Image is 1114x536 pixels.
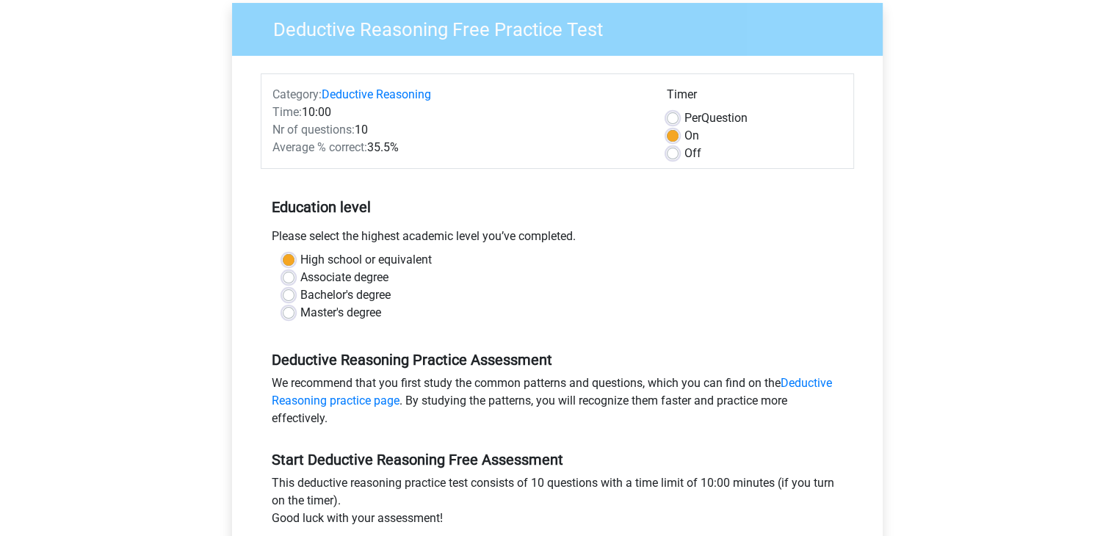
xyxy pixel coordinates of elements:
[272,87,322,101] span: Category:
[667,86,842,109] div: Timer
[300,269,388,286] label: Associate degree
[261,139,656,156] div: 35.5%
[261,121,656,139] div: 10
[300,251,432,269] label: High school or equivalent
[322,87,431,101] a: Deductive Reasoning
[272,123,355,137] span: Nr of questions:
[261,104,656,121] div: 10:00
[684,127,699,145] label: On
[272,451,843,468] h5: Start Deductive Reasoning Free Assessment
[300,286,391,304] label: Bachelor's degree
[684,109,748,127] label: Question
[272,351,843,369] h5: Deductive Reasoning Practice Assessment
[256,12,872,41] h3: Deductive Reasoning Free Practice Test
[300,304,381,322] label: Master's degree
[261,474,854,533] div: This deductive reasoning practice test consists of 10 questions with a time limit of 10:00 minute...
[272,192,843,222] h5: Education level
[261,374,854,433] div: We recommend that you first study the common patterns and questions, which you can find on the . ...
[272,140,367,154] span: Average % correct:
[684,145,701,162] label: Off
[272,105,302,119] span: Time:
[261,228,854,251] div: Please select the highest academic level you’ve completed.
[684,111,701,125] span: Per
